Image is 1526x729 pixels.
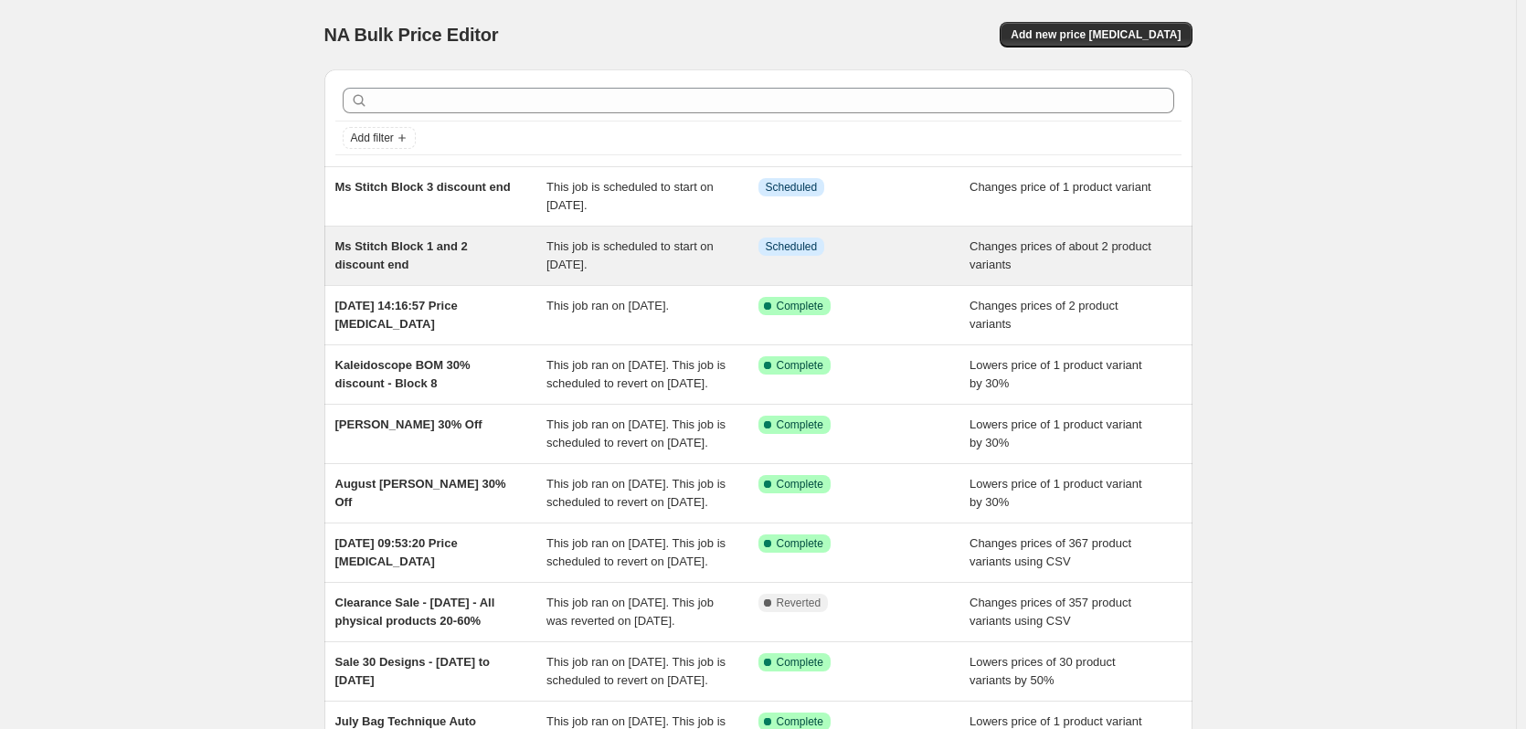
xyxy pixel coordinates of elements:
[546,358,726,390] span: This job ran on [DATE]. This job is scheduled to revert on [DATE].
[335,417,482,431] span: [PERSON_NAME] 30% Off
[546,299,669,312] span: This job ran on [DATE].
[777,536,823,551] span: Complete
[546,596,714,628] span: This job ran on [DATE]. This job was reverted on [DATE].
[324,25,499,45] span: NA Bulk Price Editor
[335,299,458,331] span: [DATE] 14:16:57 Price [MEDICAL_DATA]
[777,299,823,313] span: Complete
[546,477,726,509] span: This job ran on [DATE]. This job is scheduled to revert on [DATE].
[546,536,726,568] span: This job ran on [DATE]. This job is scheduled to revert on [DATE].
[970,358,1142,390] span: Lowers price of 1 product variant by 30%
[546,655,726,687] span: This job ran on [DATE]. This job is scheduled to revert on [DATE].
[546,239,714,271] span: This job is scheduled to start on [DATE].
[777,655,823,670] span: Complete
[766,239,818,254] span: Scheduled
[351,131,394,145] span: Add filter
[335,180,511,194] span: Ms Stitch Block 3 discount end
[970,596,1131,628] span: Changes prices of 357 product variants using CSV
[970,477,1142,509] span: Lowers price of 1 product variant by 30%
[546,417,726,449] span: This job ran on [DATE]. This job is scheduled to revert on [DATE].
[777,358,823,373] span: Complete
[335,655,491,687] span: Sale 30 Designs - [DATE] to [DATE]
[777,714,823,729] span: Complete
[970,239,1151,271] span: Changes prices of about 2 product variants
[970,180,1151,194] span: Changes price of 1 product variant
[335,239,468,271] span: Ms Stitch Block 1 and 2 discount end
[970,536,1131,568] span: Changes prices of 367 product variants using CSV
[777,477,823,491] span: Complete
[1011,27,1181,42] span: Add new price [MEDICAL_DATA]
[970,655,1116,687] span: Lowers prices of 30 product variants by 50%
[546,180,714,212] span: This job is scheduled to start on [DATE].
[335,536,458,568] span: [DATE] 09:53:20 Price [MEDICAL_DATA]
[1000,22,1192,48] button: Add new price [MEDICAL_DATA]
[335,596,495,628] span: Clearance Sale - [DATE] - All physical products 20-60%
[970,299,1118,331] span: Changes prices of 2 product variants
[343,127,416,149] button: Add filter
[970,417,1142,449] span: Lowers price of 1 product variant by 30%
[335,358,471,390] span: Kaleidoscope BOM 30% discount - Block 8
[766,180,818,195] span: Scheduled
[777,417,823,432] span: Complete
[335,477,506,509] span: August [PERSON_NAME] 30% Off
[777,596,821,610] span: Reverted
